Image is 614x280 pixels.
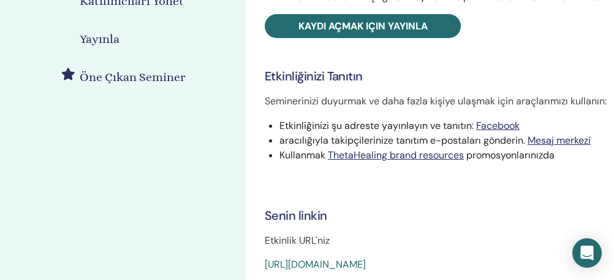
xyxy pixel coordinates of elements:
h4: Yayınla [80,30,119,49]
span: Kaydı açmak için yayınla [298,20,428,33]
h4: Öne Çıkan Seminer [80,68,186,87]
a: [URL][DOMAIN_NAME] [265,258,366,271]
a: ThetaHealing brand resources [328,149,464,161]
div: Open Intercom Messenger [572,238,602,268]
a: Mesaj merkezi [528,134,591,147]
a: Facebook [476,119,520,132]
a: Kaydı açmak için yayınla [265,14,461,38]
